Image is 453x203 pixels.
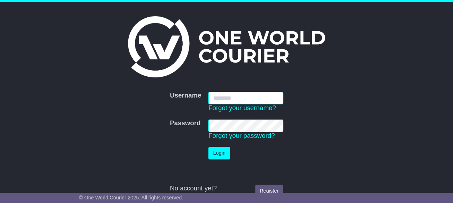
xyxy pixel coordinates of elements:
[208,132,275,139] a: Forgot your password?
[208,147,230,159] button: Login
[208,104,276,112] a: Forgot your username?
[128,16,325,77] img: One World
[170,92,201,100] label: Username
[255,185,283,197] a: Register
[170,185,283,193] div: No account yet?
[79,195,183,200] span: © One World Courier 2025. All rights reserved.
[170,119,200,127] label: Password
